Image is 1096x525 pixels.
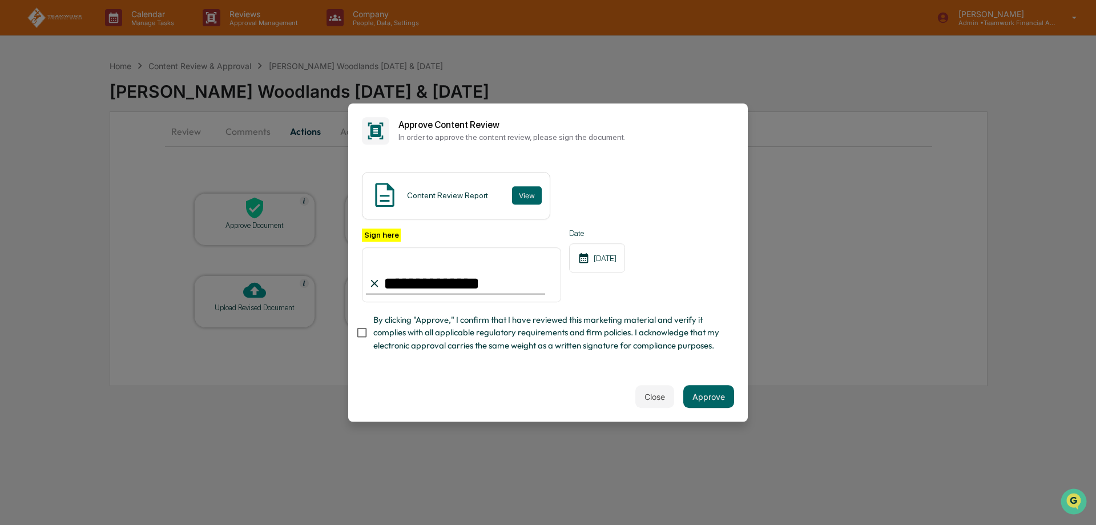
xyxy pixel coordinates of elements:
img: Document Icon [370,181,399,209]
p: How can we help? [11,24,208,42]
a: Powered byPylon [80,193,138,202]
a: 🔎Data Lookup [7,161,76,182]
div: 🗄️ [83,145,92,154]
a: 🖐️Preclearance [7,139,78,160]
h2: Approve Content Review [398,119,734,130]
span: Data Lookup [23,166,72,177]
div: [DATE] [569,243,625,272]
div: Content Review Report [407,191,488,200]
iframe: Open customer support [1059,487,1090,518]
p: In order to approve the content review, please sign the document. [398,133,734,142]
label: Sign here [362,229,401,242]
div: 🔎 [11,167,21,176]
span: By clicking "Approve," I confirm that I have reviewed this marketing material and verify it compl... [373,314,725,352]
button: Close [635,385,674,408]
label: Date [569,229,625,238]
span: Attestations [94,144,142,155]
span: Preclearance [23,144,74,155]
a: 🗄️Attestations [78,139,146,160]
div: Start new chat [39,87,187,99]
img: 1746055101610-c473b297-6a78-478c-a979-82029cc54cd1 [11,87,32,108]
div: We're available if you need us! [39,99,144,108]
button: Start new chat [194,91,208,105]
span: Pylon [114,194,138,202]
input: Clear [30,52,188,64]
button: Approve [683,385,734,408]
button: View [512,186,542,205]
div: 🖐️ [11,145,21,154]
